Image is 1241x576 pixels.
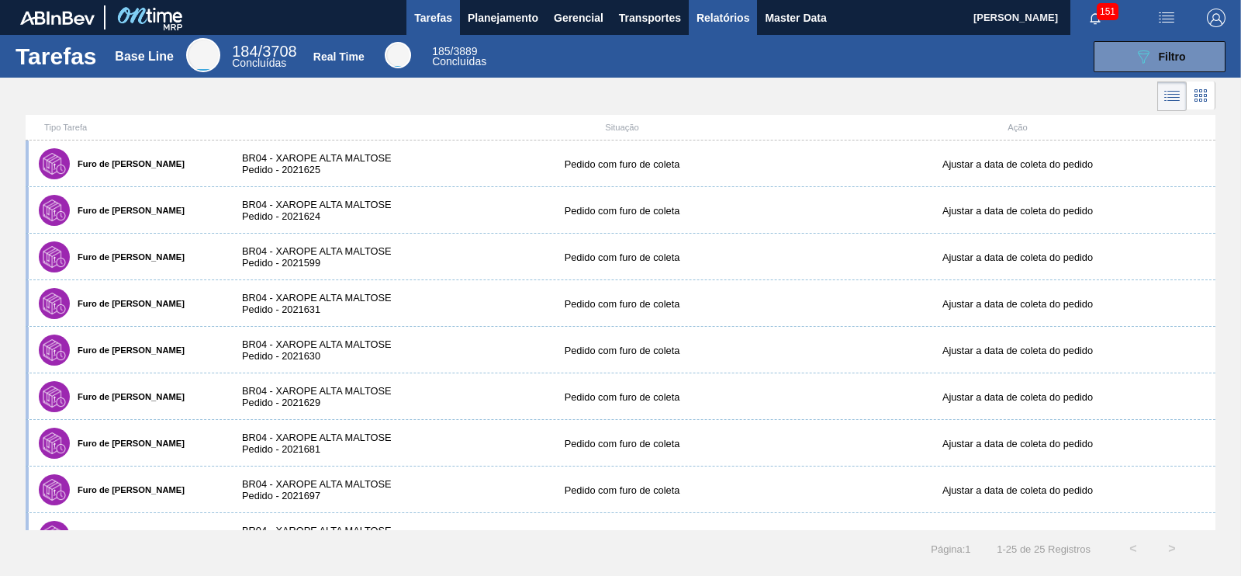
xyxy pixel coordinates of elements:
[432,47,486,67] div: Real Time
[226,199,424,222] div: BR04 - XAROPE ALTA MALTOSE Pedido - 2021624
[820,252,1215,263] div: Ajustar a data de coleta do pedido
[70,299,185,308] label: Furo de [PERSON_NAME]
[765,9,826,27] span: Master Data
[226,152,424,175] div: BR04 - XAROPE ALTA MALTOSE Pedido - 2021625
[226,432,424,455] div: BR04 - XAROPE ALTA MALTOSE Pedido - 2021681
[820,298,1215,310] div: Ajustar a data de coleta do pedido
[115,50,174,64] div: Base Line
[226,292,424,315] div: BR04 - XAROPE ALTA MALTOSE Pedido - 2021631
[226,245,424,269] div: BR04 - XAROPE ALTA MALTOSE Pedido - 2021599
[697,9,749,27] span: Relatórios
[820,158,1215,170] div: Ajustar a data de coleta do pedido
[313,50,365,63] div: Real Time
[468,9,538,27] span: Planejamento
[820,205,1215,217] div: Ajustar a data de coleta do pedido
[70,485,185,494] label: Furo de [PERSON_NAME]
[385,42,411,68] div: Real Time
[432,55,486,68] span: Concluídas
[232,43,258,60] span: 184
[226,385,424,408] div: BR04 - XAROPE ALTA MALTOSE Pedido - 2021629
[820,345,1215,356] div: Ajustar a data de coleta do pedido
[20,11,95,25] img: TNhmsLtSVTkK8tSr43FrP2fwEKptu5GPRR3wAAAABJRU5ErkJggg==
[414,9,452,27] span: Tarefas
[424,298,820,310] div: Pedido com furo de coleta
[820,123,1215,132] div: Ação
[1094,41,1225,72] button: Filtro
[424,438,820,449] div: Pedido com furo de coleta
[226,525,424,548] div: BR04 - XAROPE ALTA MALTOSE Pedido - 2021682
[1157,9,1176,27] img: userActions
[16,47,97,65] h1: Tarefas
[820,484,1215,496] div: Ajustar a data de coleta do pedido
[232,57,286,69] span: Concluídas
[424,123,820,132] div: Situação
[232,45,296,68] div: Base Line
[232,43,296,60] span: / 3708
[1070,7,1120,29] button: Notificações
[424,484,820,496] div: Pedido com furo de coleta
[1207,9,1225,27] img: Logout
[70,252,185,262] label: Furo de [PERSON_NAME]
[70,159,185,168] label: Furo de [PERSON_NAME]
[70,439,185,448] label: Furo de [PERSON_NAME]
[70,392,185,401] label: Furo de [PERSON_NAME]
[554,9,603,27] span: Gerencial
[424,391,820,403] div: Pedido com furo de coleta
[1114,529,1153,568] button: <
[424,252,820,263] div: Pedido com furo de coleta
[820,391,1215,403] div: Ajustar a data de coleta do pedido
[226,478,424,501] div: BR04 - XAROPE ALTA MALTOSE Pedido - 2021697
[1097,3,1118,20] span: 151
[1153,529,1191,568] button: >
[70,206,185,215] label: Furo de [PERSON_NAME]
[29,123,226,132] div: Tipo Tarefa
[1159,50,1186,63] span: Filtro
[432,45,477,57] span: / 3889
[931,543,970,555] span: Página : 1
[1157,82,1187,111] div: Visão em Lista
[619,9,681,27] span: Transportes
[424,345,820,356] div: Pedido com furo de coleta
[186,38,220,72] div: Base Line
[820,438,1215,449] div: Ajustar a data de coleta do pedido
[1187,82,1215,111] div: Visão em Cards
[994,543,1091,555] span: 1 - 25 de 25 Registros
[424,205,820,217] div: Pedido com furo de coleta
[70,345,185,355] label: Furo de [PERSON_NAME]
[432,45,450,57] span: 185
[226,338,424,362] div: BR04 - XAROPE ALTA MALTOSE Pedido - 2021630
[424,158,820,170] div: Pedido com furo de coleta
